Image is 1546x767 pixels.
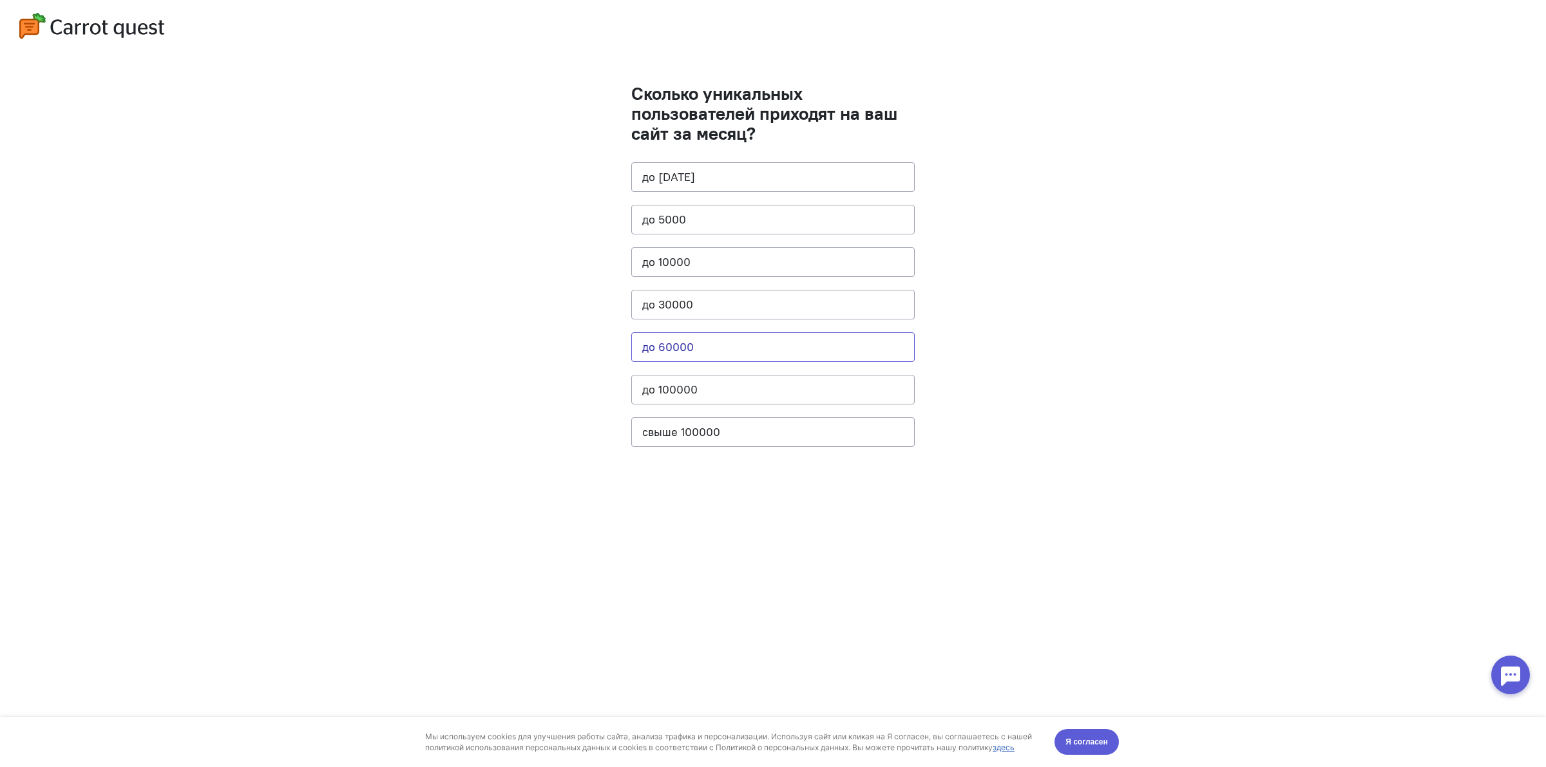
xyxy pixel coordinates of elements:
[631,290,915,319] button: до 30000
[631,332,915,362] button: до 60000
[631,162,915,192] button: до [DATE]
[631,417,915,447] button: свыше 100000
[425,14,1040,36] div: Мы используем cookies для улучшения работы сайта, анализа трафика и персонализации. Используя сай...
[1065,19,1108,32] span: Я согласен
[19,13,164,39] img: logo
[631,375,915,404] button: до 100000
[993,26,1015,35] a: здесь
[631,205,915,234] button: до 5000
[631,84,915,143] h1: Сколько уникальных пользователей приходят на ваш сайт за месяц?
[631,247,915,277] button: до 10000
[1055,12,1119,38] button: Я согласен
